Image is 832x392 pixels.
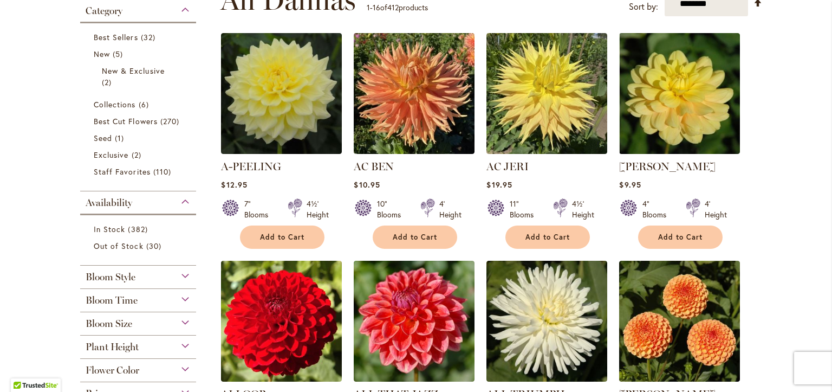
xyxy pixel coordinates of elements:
[373,226,457,249] button: Add to Cart
[94,31,185,43] a: Best Sellers
[94,116,158,126] span: Best Cut Flowers
[86,271,135,283] span: Bloom Style
[86,341,139,353] span: Plant Height
[377,198,407,220] div: 10" Blooms
[221,160,281,173] a: A-PEELING
[393,233,437,242] span: Add to Cart
[221,146,342,156] a: A-Peeling
[572,198,594,220] div: 4½' Height
[486,146,607,156] a: AC Jeri
[86,364,139,376] span: Flower Color
[244,198,275,220] div: 7" Blooms
[387,2,399,12] span: 412
[260,233,304,242] span: Add to Cart
[354,261,474,382] img: ALL THAT JAZZ
[86,197,132,209] span: Availability
[94,166,151,177] span: Staff Favorites
[139,99,152,110] span: 6
[115,132,127,144] span: 1
[638,226,723,249] button: Add to Cart
[486,179,512,190] span: $19.95
[367,2,370,12] span: 1
[94,99,185,110] a: Collections
[160,115,182,127] span: 270
[86,294,138,306] span: Bloom Time
[94,149,185,160] a: Exclusive
[8,354,38,384] iframe: Launch Accessibility Center
[86,5,122,17] span: Category
[354,179,380,190] span: $10.95
[619,261,740,382] img: AMBER QUEEN
[486,261,607,382] img: ALL TRIUMPH
[221,179,247,190] span: $12.95
[102,76,114,88] span: 2
[94,224,125,234] span: In Stock
[94,240,185,252] a: Out of Stock 30
[94,150,128,160] span: Exclusive
[86,318,132,330] span: Bloom Size
[439,198,461,220] div: 4' Height
[486,160,529,173] a: AC JERI
[705,198,727,220] div: 4' Height
[94,48,185,60] a: New
[619,146,740,156] a: AHOY MATEY
[240,226,324,249] button: Add to Cart
[102,66,165,76] span: New & Exclusive
[94,223,185,235] a: In Stock 382
[619,179,641,190] span: $9.95
[221,33,342,154] img: A-Peeling
[102,65,177,88] a: New &amp; Exclusive
[354,33,474,154] img: AC BEN
[94,115,185,127] a: Best Cut Flowers
[153,166,174,177] span: 110
[94,133,112,143] span: Seed
[94,32,138,42] span: Best Sellers
[619,160,716,173] a: [PERSON_NAME]
[486,33,607,154] img: AC Jeri
[354,146,474,156] a: AC BEN
[354,160,394,173] a: AC BEN
[619,374,740,384] a: AMBER QUEEN
[486,374,607,384] a: ALL TRIUMPH
[525,233,570,242] span: Add to Cart
[94,99,136,110] span: Collections
[221,374,342,384] a: ALI OOP
[642,198,673,220] div: 4" Blooms
[94,166,185,177] a: Staff Favorites
[354,374,474,384] a: ALL THAT JAZZ
[658,233,703,242] span: Add to Cart
[94,241,144,251] span: Out of Stock
[373,2,380,12] span: 16
[141,31,158,43] span: 32
[94,49,110,59] span: New
[146,240,164,252] span: 30
[132,149,144,160] span: 2
[619,33,740,154] img: AHOY MATEY
[505,226,590,249] button: Add to Cart
[221,261,342,382] img: ALI OOP
[113,48,126,60] span: 5
[510,198,540,220] div: 11" Blooms
[128,223,150,235] span: 382
[94,132,185,144] a: Seed
[307,198,329,220] div: 4½' Height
